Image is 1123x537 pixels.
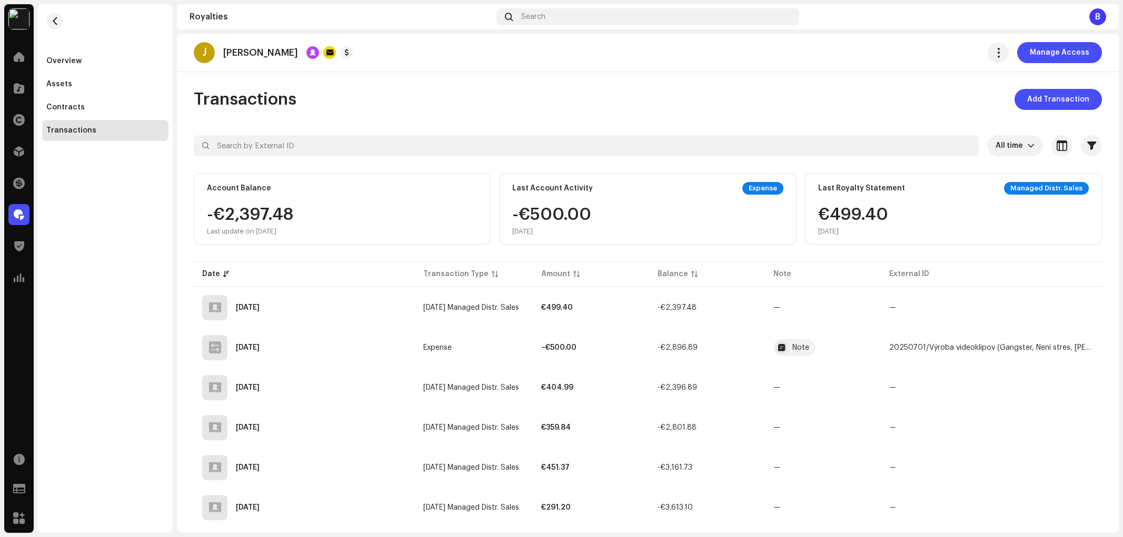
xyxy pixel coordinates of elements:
div: Expense [742,182,783,195]
span: — [889,304,896,311]
span: May 2025 Managed Distr. Sales [423,464,519,471]
div: dropdown trigger [1027,135,1035,156]
div: [DATE] [818,227,888,236]
span: — [889,424,896,431]
button: Add Transaction [1015,89,1102,110]
div: B [1089,8,1106,25]
div: Overview [46,57,82,65]
span: Expense [423,344,452,351]
re-a-table-badge: — [773,424,780,431]
span: Add Transaction [1027,89,1089,110]
div: Account Balance [207,184,271,192]
re-a-table-badge: — [773,304,780,311]
span: Jul 2025 Managed Distr. Sales [423,384,519,391]
span: All time [996,135,1027,156]
span: — [889,504,896,511]
button: Manage Access [1017,42,1102,63]
div: [DATE] [512,227,591,236]
span: Search [521,13,545,21]
span: 20250701/Výroba videoklipov (Gangster, Neni stres, Ewa Farba),výroba pesniciek [773,339,872,356]
div: Balance [658,269,688,279]
div: Transactions [46,126,96,135]
span: — [889,464,896,471]
strong: €451.37 [541,464,570,471]
span: -€2,396.89 [658,384,697,391]
span: -€2,801.88 [658,424,697,431]
div: Assets [46,80,72,88]
span: -€3,613.10 [658,504,693,511]
strong: –€500.00 [541,344,577,351]
div: Jul 16, 2025 [236,424,260,431]
re-a-table-badge: — [773,504,780,511]
span: -€2,896.89 [658,344,698,351]
div: Last Account Activity [512,184,593,192]
re-m-nav-item: Contracts [42,97,168,118]
re-a-table-badge: — [773,464,780,471]
div: Managed Distr. Sales [1004,182,1089,195]
span: -€2,397.48 [658,304,697,311]
div: Jun 18, 2025 [236,464,260,471]
input: Search by External ID [194,135,979,156]
div: Contracts [46,103,85,112]
re-m-nav-item: Transactions [42,120,168,141]
span: Apr 2025 Managed Distr. Sales [423,504,519,511]
strong: €291.20 [541,504,571,511]
span: Transactions [194,89,296,110]
div: J [194,42,215,63]
re-m-nav-item: Assets [42,74,168,95]
div: Last update on [DATE] [207,227,293,236]
re-a-table-badge: — [773,384,780,391]
span: — [889,384,896,391]
span: Manage Access [1030,42,1089,63]
div: Date [202,269,220,279]
div: Note [792,344,809,351]
div: Sep 17, 2025 [236,304,260,311]
re-m-nav-item: Overview [42,50,168,72]
div: Royalties [190,13,492,21]
div: Amount [541,269,570,279]
div: May 18, 2025 [236,504,260,511]
strong: €359.84 [541,424,571,431]
span: Jun 2025 Managed Distr. Sales [423,424,519,431]
div: Last Royalty Statement [818,184,905,192]
img: 87673747-9ce7-436b-aed6-70e10163a7f0 [8,8,29,29]
strong: €499.40 [541,304,573,311]
strong: €404.99 [541,384,573,391]
p: [PERSON_NAME] [223,47,298,58]
div: Transaction Type [423,269,489,279]
span: Aug 2025 Managed Distr. Sales [423,304,519,311]
div: Aug 16, 2025 [236,384,260,391]
span: -€3,161.73 [658,464,692,471]
div: Aug 21, 2025 [236,344,260,351]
